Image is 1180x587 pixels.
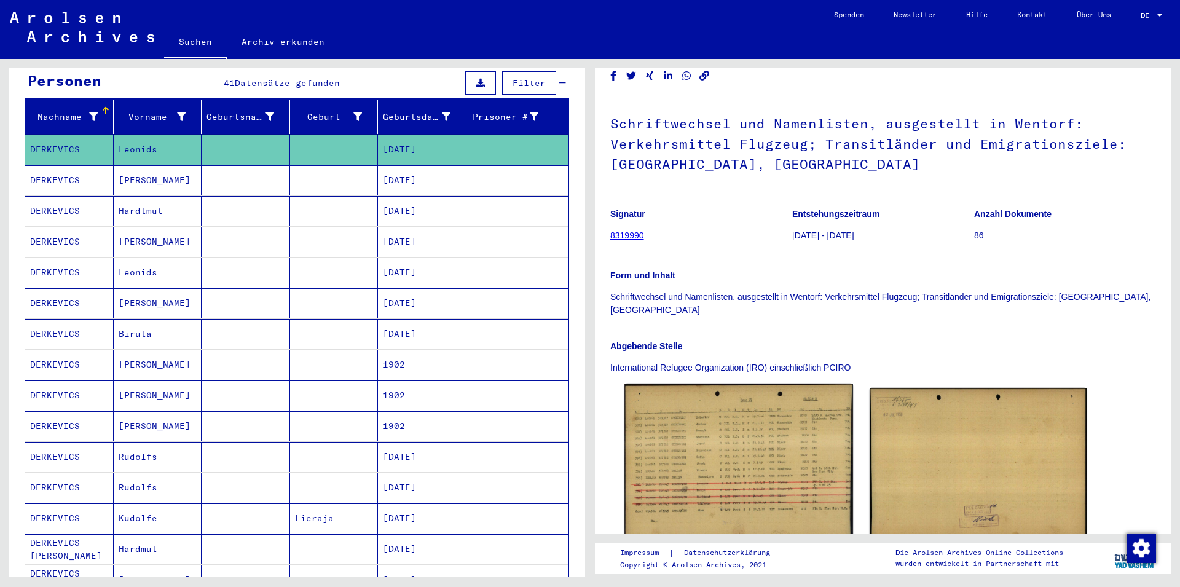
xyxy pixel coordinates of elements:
a: 8319990 [610,230,644,240]
mat-header-cell: Geburtsdatum [378,100,466,134]
div: Geburtsname [206,107,289,127]
div: Vorname [119,107,202,127]
mat-cell: DERKEVICS [25,411,114,441]
mat-cell: Leonids [114,135,202,165]
mat-cell: [DATE] [378,473,466,503]
p: [DATE] - [DATE] [792,229,974,242]
div: Geburtsname [206,111,274,124]
mat-cell: DERKEVICS [25,165,114,195]
p: wurden entwickelt in Partnerschaft mit [895,558,1063,569]
b: Abgebende Stelle [610,341,682,351]
mat-cell: 1902 [378,411,466,441]
div: Personen [28,69,101,92]
p: 86 [974,229,1155,242]
mat-cell: [PERSON_NAME] [114,165,202,195]
mat-cell: [PERSON_NAME] [114,288,202,318]
mat-header-cell: Nachname [25,100,114,134]
mat-cell: DERKEVICS [25,258,114,288]
span: Filter [513,77,546,89]
mat-cell: [DATE] [378,135,466,165]
button: Share on Xing [643,68,656,84]
button: Copy link [698,68,711,84]
mat-cell: Rudolfs [114,442,202,472]
div: Zustimmung ändern [1126,533,1155,562]
mat-cell: [DATE] [378,534,466,564]
mat-cell: [DATE] [378,503,466,534]
span: DE [1141,11,1154,20]
mat-cell: DERKEVICS [25,227,114,257]
div: Nachname [30,107,113,127]
div: Geburtsdatum [383,107,466,127]
span: Datensätze gefunden [235,77,340,89]
mat-cell: [PERSON_NAME] [114,411,202,441]
div: Nachname [30,111,98,124]
button: Share on WhatsApp [680,68,693,84]
mat-cell: [DATE] [378,258,466,288]
a: Impressum [620,546,669,559]
b: Form und Inhalt [610,270,675,280]
img: 002.jpg [870,388,1087,540]
mat-cell: DERKEVICS [25,380,114,411]
b: Signatur [610,209,645,219]
span: 41 [224,77,235,89]
mat-cell: [DATE] [378,165,466,195]
div: Prisoner # [471,111,539,124]
a: Datenschutzerklärung [674,546,785,559]
mat-cell: [DATE] [378,288,466,318]
mat-cell: DERKEVICS [25,503,114,534]
mat-cell: DERKEVICS [25,442,114,472]
div: Prisoner # [471,107,554,127]
div: | [620,546,785,559]
a: Archiv erkunden [227,27,339,57]
div: Geburt‏ [295,111,363,124]
mat-cell: Hardmut [114,534,202,564]
mat-cell: 1902 [378,380,466,411]
mat-cell: [PERSON_NAME] [114,350,202,380]
p: Schriftwechsel und Namenlisten, ausgestellt in Wentorf: Verkehrsmittel Flugzeug; Transitländer un... [610,291,1155,317]
mat-cell: DERKEVICS [PERSON_NAME] [25,534,114,564]
mat-cell: [DATE] [378,442,466,472]
mat-header-cell: Geburtsname [202,100,290,134]
a: Suchen [164,27,227,59]
p: International Refugee Organization (IRO) einschließlich PCIRO [610,361,1155,374]
button: Filter [502,71,556,95]
mat-cell: DERKEVICS [25,135,114,165]
b: Anzahl Dokumente [974,209,1052,219]
mat-cell: DERKEVICS [25,319,114,349]
button: Share on Facebook [607,68,620,84]
div: Geburtsdatum [383,111,450,124]
mat-header-cell: Geburt‏ [290,100,379,134]
mat-cell: [PERSON_NAME] [114,227,202,257]
img: Arolsen_neg.svg [10,12,154,42]
mat-header-cell: Vorname [114,100,202,134]
mat-cell: DERKEVICS [25,473,114,503]
img: 001.jpg [624,384,852,546]
mat-cell: Biruta [114,319,202,349]
mat-header-cell: Prisoner # [466,100,569,134]
mat-cell: DERKEVICS [25,288,114,318]
b: Entstehungszeitraum [792,209,879,219]
mat-cell: Rudolfs [114,473,202,503]
mat-cell: [DATE] [378,319,466,349]
h1: Schriftwechsel und Namenlisten, ausgestellt in Wentorf: Verkehrsmittel Flugzeug; Transitländer un... [610,95,1155,190]
img: Zustimmung ändern [1127,534,1156,563]
mat-cell: Hardtmut [114,196,202,226]
mat-cell: DERKEVICS [25,196,114,226]
mat-cell: Kudolfe [114,503,202,534]
div: Vorname [119,111,186,124]
mat-cell: [DATE] [378,227,466,257]
mat-cell: [DATE] [378,196,466,226]
mat-cell: [PERSON_NAME] [114,380,202,411]
button: Share on LinkedIn [662,68,675,84]
img: yv_logo.png [1112,543,1158,573]
div: Geburt‏ [295,107,378,127]
button: Share on Twitter [625,68,638,84]
p: Copyright © Arolsen Archives, 2021 [620,559,785,570]
mat-cell: Lieraja [290,503,379,534]
p: Die Arolsen Archives Online-Collections [895,547,1063,558]
mat-cell: Leonids [114,258,202,288]
mat-cell: 1902 [378,350,466,380]
mat-cell: DERKEVICS [25,350,114,380]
